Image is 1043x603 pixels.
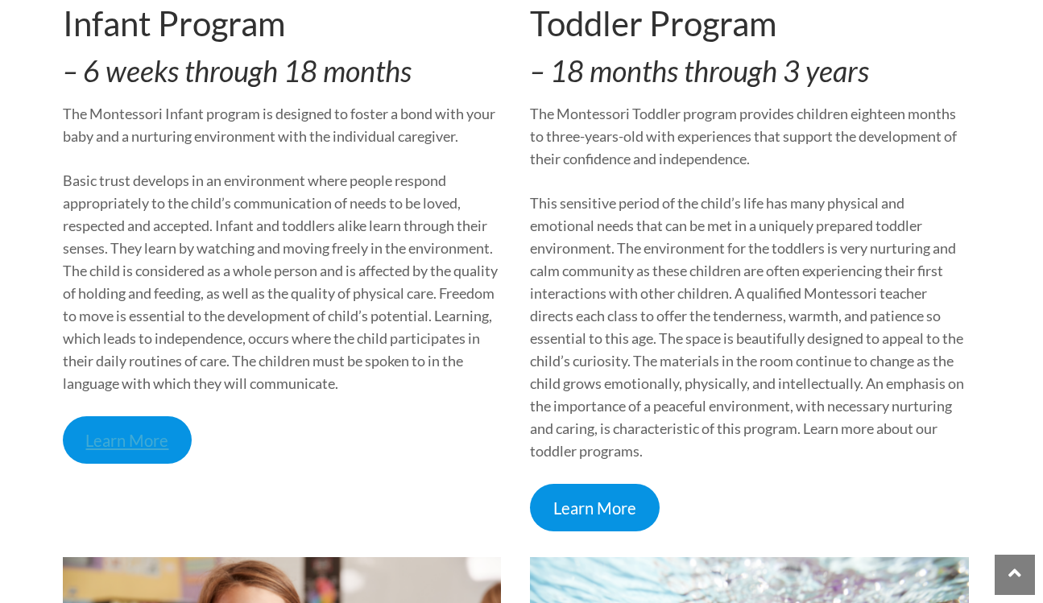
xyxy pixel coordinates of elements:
h2: Toddler Program [530,3,969,43]
p: The Montessori Infant program is designed to foster a bond with your baby and a nurturing environ... [63,102,502,147]
a: Learn More [63,416,192,464]
p: Basic trust develops in an environment where people respond appropriately to the child’s communic... [63,169,502,394]
em: – 6 weeks through 18 months [63,53,412,89]
h2: Infant Program [63,3,502,43]
a: Learn More [530,484,660,531]
p: The Montessori Toddler program provides children eighteen months to three-years-old with experien... [530,102,969,170]
p: This sensitive period of the child’s life has many physical and emotional needs that can be met i... [530,192,969,462]
em: – 18 months through 3 years [530,53,869,89]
